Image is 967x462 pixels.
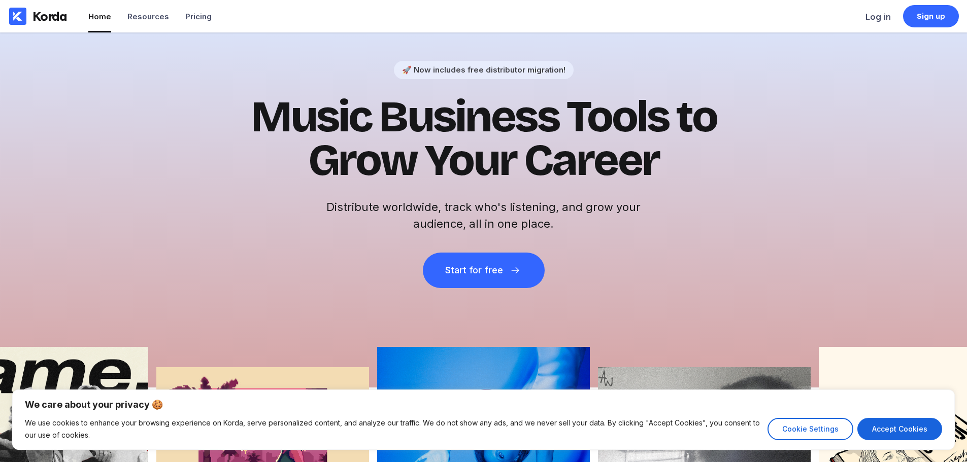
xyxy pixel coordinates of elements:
button: Cookie Settings [768,418,853,440]
div: Start for free [445,265,503,275]
div: 🚀 Now includes free distributor migration! [402,65,565,75]
h2: Distribute worldwide, track who's listening, and grow your audience, all in one place. [321,199,646,232]
p: We care about your privacy 🍪 [25,399,942,411]
div: Log in [865,12,891,22]
div: Korda [32,9,67,24]
div: Home [88,12,111,21]
div: Pricing [185,12,212,21]
h1: Music Business Tools to Grow Your Career [235,95,732,183]
button: Accept Cookies [857,418,942,440]
p: We use cookies to enhance your browsing experience on Korda, serve personalized content, and anal... [25,417,760,441]
div: Resources [127,12,169,21]
div: Sign up [917,11,946,21]
a: Sign up [903,5,959,27]
button: Start for free [423,253,545,288]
